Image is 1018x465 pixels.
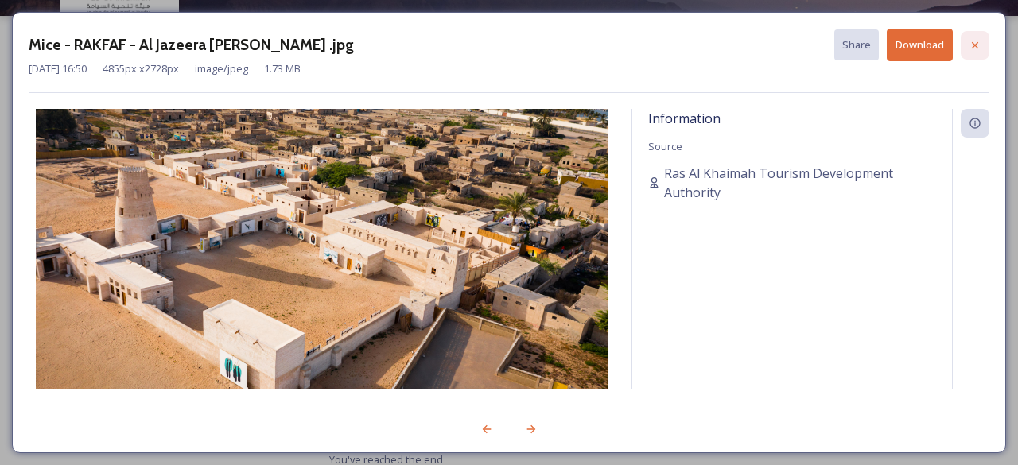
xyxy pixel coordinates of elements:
[29,61,87,76] span: [DATE] 16:50
[29,109,616,431] img: 96CAFDD1-D598-4DFD-B40AD83E09945A56.jpg
[648,110,721,127] span: Information
[195,61,248,76] span: image/jpeg
[834,29,879,60] button: Share
[648,139,682,153] span: Source
[887,29,953,61] button: Download
[664,164,936,202] span: Ras Al Khaimah Tourism Development Authority
[103,61,179,76] span: 4855 px x 2728 px
[29,33,354,56] h3: Mice - RAKFAF - Al Jazeera [PERSON_NAME] .jpg
[264,61,301,76] span: 1.73 MB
